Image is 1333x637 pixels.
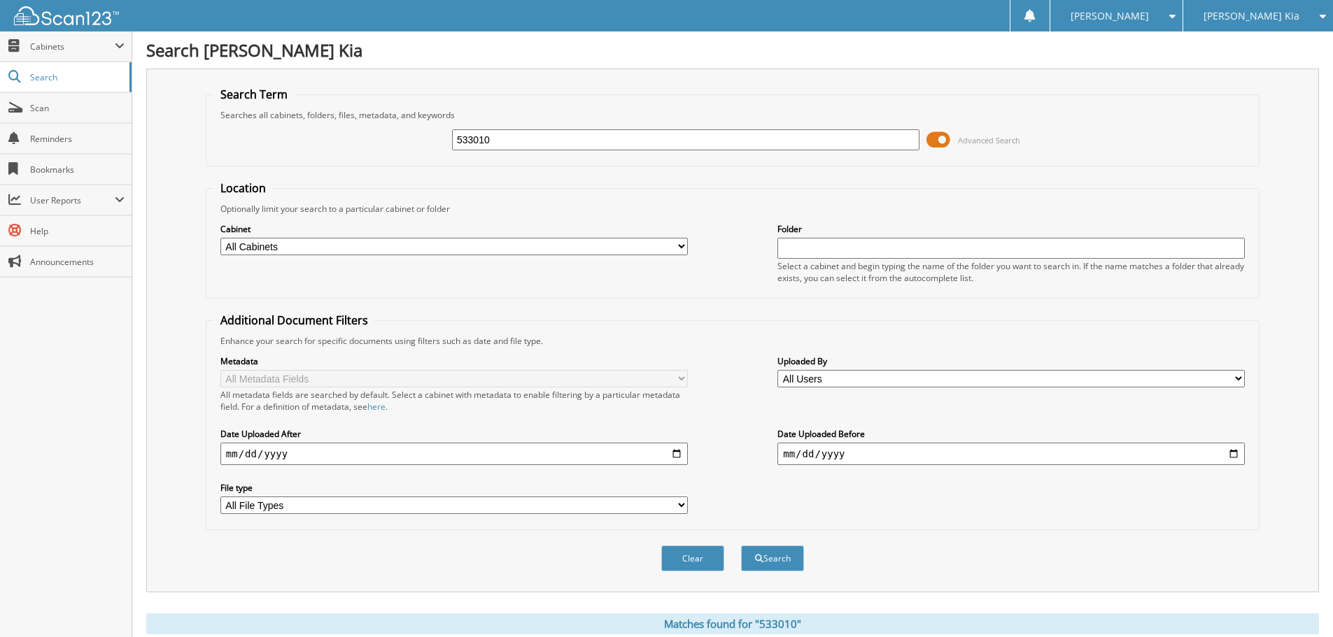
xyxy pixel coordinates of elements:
[777,355,1245,367] label: Uploaded By
[777,428,1245,440] label: Date Uploaded Before
[1071,12,1149,20] span: [PERSON_NAME]
[220,482,688,494] label: File type
[146,613,1319,634] div: Matches found for "533010"
[14,6,119,25] img: scan123-logo-white.svg
[146,38,1319,62] h1: Search [PERSON_NAME] Kia
[367,401,386,413] a: here
[30,102,125,114] span: Scan
[30,41,115,52] span: Cabinets
[958,135,1020,145] span: Advanced Search
[220,428,688,440] label: Date Uploaded After
[777,223,1245,235] label: Folder
[661,545,724,571] button: Clear
[220,223,688,235] label: Cabinet
[213,109,1252,121] div: Searches all cabinets, folders, files, metadata, and keywords
[220,355,688,367] label: Metadata
[30,256,125,268] span: Announcements
[213,313,375,328] legend: Additional Document Filters
[220,443,688,465] input: start
[213,335,1252,347] div: Enhance your search for specific documents using filters such as date and file type.
[213,203,1252,215] div: Optionally limit your search to a particular cabinet or folder
[30,225,125,237] span: Help
[30,194,115,206] span: User Reports
[30,133,125,145] span: Reminders
[30,164,125,176] span: Bookmarks
[777,260,1245,284] div: Select a cabinet and begin typing the name of the folder you want to search in. If the name match...
[220,389,688,413] div: All metadata fields are searched by default. Select a cabinet with metadata to enable filtering b...
[1204,12,1299,20] span: [PERSON_NAME] Kia
[30,71,122,83] span: Search
[741,545,804,571] button: Search
[777,443,1245,465] input: end
[213,87,295,102] legend: Search Term
[213,180,273,196] legend: Location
